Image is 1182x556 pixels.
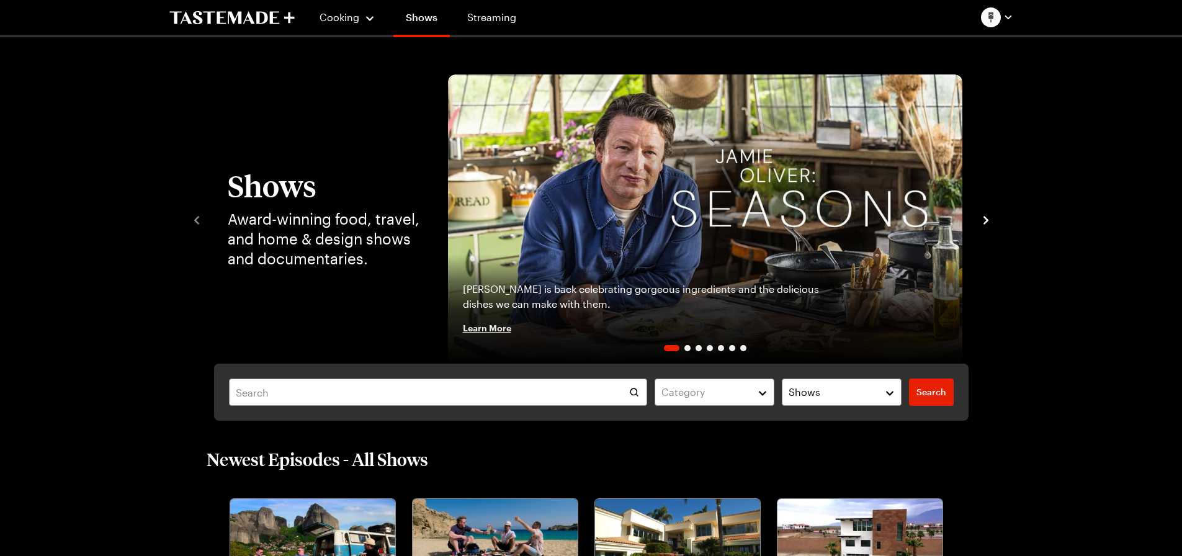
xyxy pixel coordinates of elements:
button: Shows [782,379,902,406]
span: Go to slide 5 [718,345,724,351]
span: Go to slide 4 [707,345,713,351]
span: Go to slide 6 [729,345,735,351]
span: Search [916,386,946,398]
button: Profile picture [981,7,1013,27]
img: Profile picture [981,7,1001,27]
span: Go to slide 3 [696,345,702,351]
span: Go to slide 7 [740,345,746,351]
a: Shows [393,2,450,37]
img: Jamie Oliver: Seasons [448,74,962,364]
p: [PERSON_NAME] is back celebrating gorgeous ingredients and the delicious dishes we can make with ... [463,282,851,312]
a: To Tastemade Home Page [169,11,295,25]
div: 1 / 7 [448,74,962,364]
input: Search [229,379,648,406]
h1: Shows [228,169,423,202]
span: Go to slide 2 [684,345,691,351]
span: Shows [789,385,820,400]
div: Category [661,385,749,400]
span: Go to slide 1 [664,345,679,351]
button: Cooking [320,2,376,32]
h2: Newest Episodes - All Shows [207,448,428,470]
button: Category [655,379,774,406]
a: Jamie Oliver: Seasons[PERSON_NAME] is back celebrating gorgeous ingredients and the delicious dis... [448,74,962,364]
a: filters [909,379,954,406]
p: Award-winning food, travel, and home & design shows and documentaries. [228,209,423,269]
button: navigate to previous item [190,212,203,226]
span: Cooking [320,11,359,23]
button: navigate to next item [980,212,992,226]
span: Learn More [463,321,511,334]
